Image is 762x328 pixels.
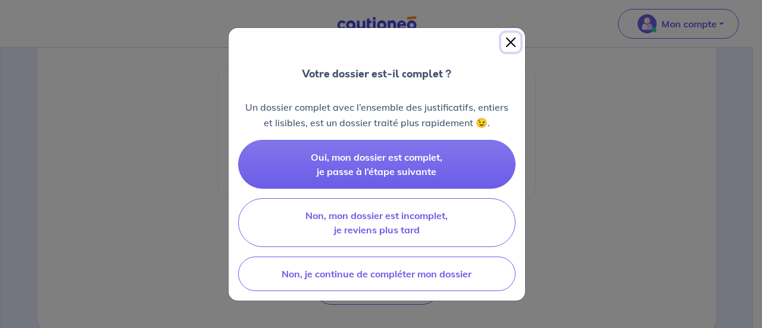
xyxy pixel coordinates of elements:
span: Non, mon dossier est incomplet, je reviens plus tard [305,210,448,236]
button: Non, je continue de compléter mon dossier [238,257,516,291]
span: Non, je continue de compléter mon dossier [282,268,471,280]
span: Oui, mon dossier est complet, je passe à l’étape suivante [311,151,442,177]
button: Close [501,33,520,52]
p: Votre dossier est-il complet ? [302,66,451,82]
button: Oui, mon dossier est complet, je passe à l’étape suivante [238,140,516,189]
button: Non, mon dossier est incomplet, je reviens plus tard [238,198,516,247]
p: Un dossier complet avec l’ensemble des justificatifs, entiers et lisibles, est un dossier traité ... [238,99,516,130]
